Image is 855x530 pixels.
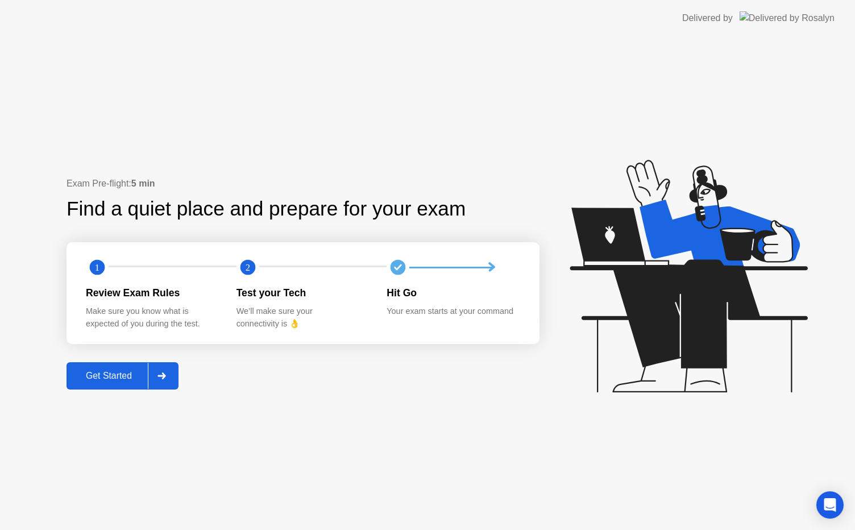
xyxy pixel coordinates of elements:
[816,491,844,519] div: Open Intercom Messenger
[387,285,519,300] div: Hit Go
[682,11,733,25] div: Delivered by
[70,371,148,381] div: Get Started
[67,194,467,224] div: Find a quiet place and prepare for your exam
[740,11,835,24] img: Delivered by Rosalyn
[236,285,369,300] div: Test your Tech
[86,285,218,300] div: Review Exam Rules
[131,179,155,188] b: 5 min
[246,262,250,273] text: 2
[236,305,369,330] div: We’ll make sure your connectivity is 👌
[387,305,519,318] div: Your exam starts at your command
[86,305,218,330] div: Make sure you know what is expected of you during the test.
[67,177,539,191] div: Exam Pre-flight:
[95,262,99,273] text: 1
[67,362,179,390] button: Get Started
